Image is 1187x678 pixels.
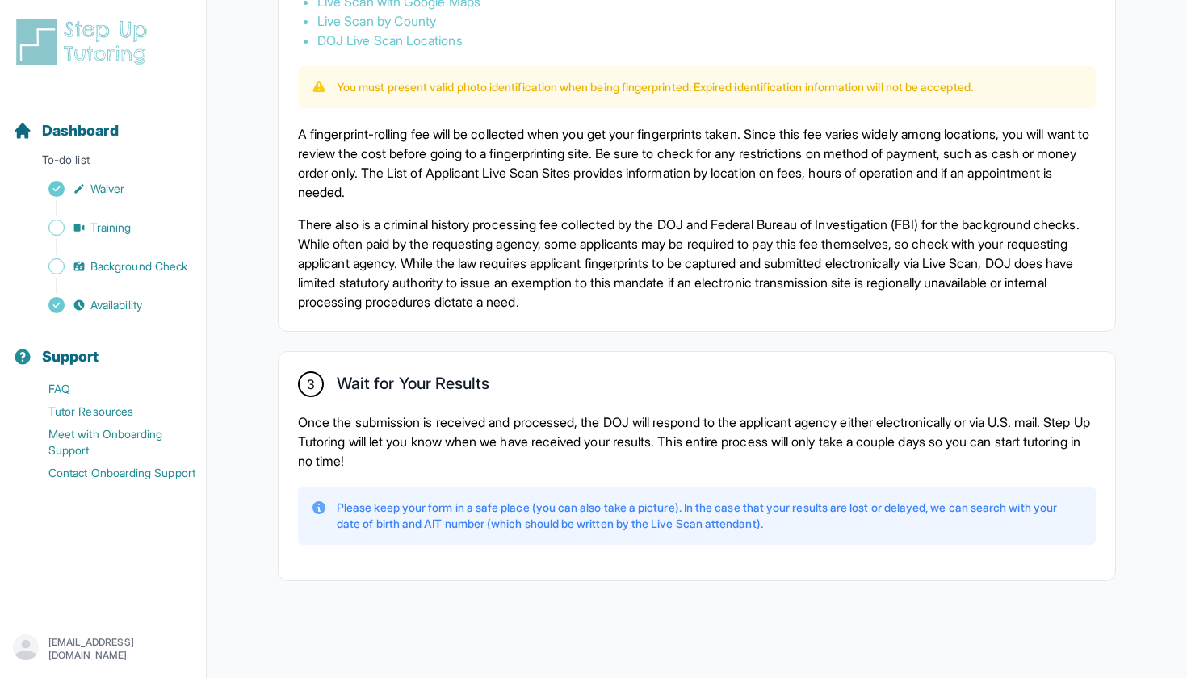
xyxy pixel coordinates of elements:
p: You must present valid photo identification when being fingerprinted. Expired identification info... [337,79,973,95]
p: [EMAIL_ADDRESS][DOMAIN_NAME] [48,636,193,662]
span: Dashboard [42,119,119,142]
a: Tutor Resources [13,400,206,423]
p: A fingerprint-rolling fee will be collected when you get your fingerprints taken. Since this fee ... [298,124,1096,202]
p: Please keep your form in a safe place (you can also take a picture). In the case that your result... [337,500,1083,532]
a: Meet with Onboarding Support [13,423,206,462]
a: Background Check [13,255,206,278]
span: Availability [90,297,142,313]
span: Training [90,220,132,236]
p: Once the submission is received and processed, the DOJ will respond to the applicant agency eithe... [298,412,1096,471]
button: [EMAIL_ADDRESS][DOMAIN_NAME] [13,634,193,663]
button: Support [6,320,199,375]
a: FAQ [13,378,206,400]
a: Contact Onboarding Support [13,462,206,484]
a: Dashboard [13,119,119,142]
span: Waiver [90,181,124,197]
span: 3 [307,375,315,394]
button: Dashboard [6,94,199,149]
img: logo [13,16,157,68]
a: Training [13,216,206,239]
a: Waiver [13,178,206,200]
span: Support [42,345,99,368]
a: Availability [13,294,206,316]
h2: Wait for Your Results [337,374,489,400]
a: DOJ Live Scan Locations [317,32,463,48]
p: To-do list [6,152,199,174]
span: Background Check [90,258,187,274]
p: There also is a criminal history processing fee collected by the DOJ and Federal Bureau of Invest... [298,215,1096,312]
a: Live Scan by County [317,13,436,29]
